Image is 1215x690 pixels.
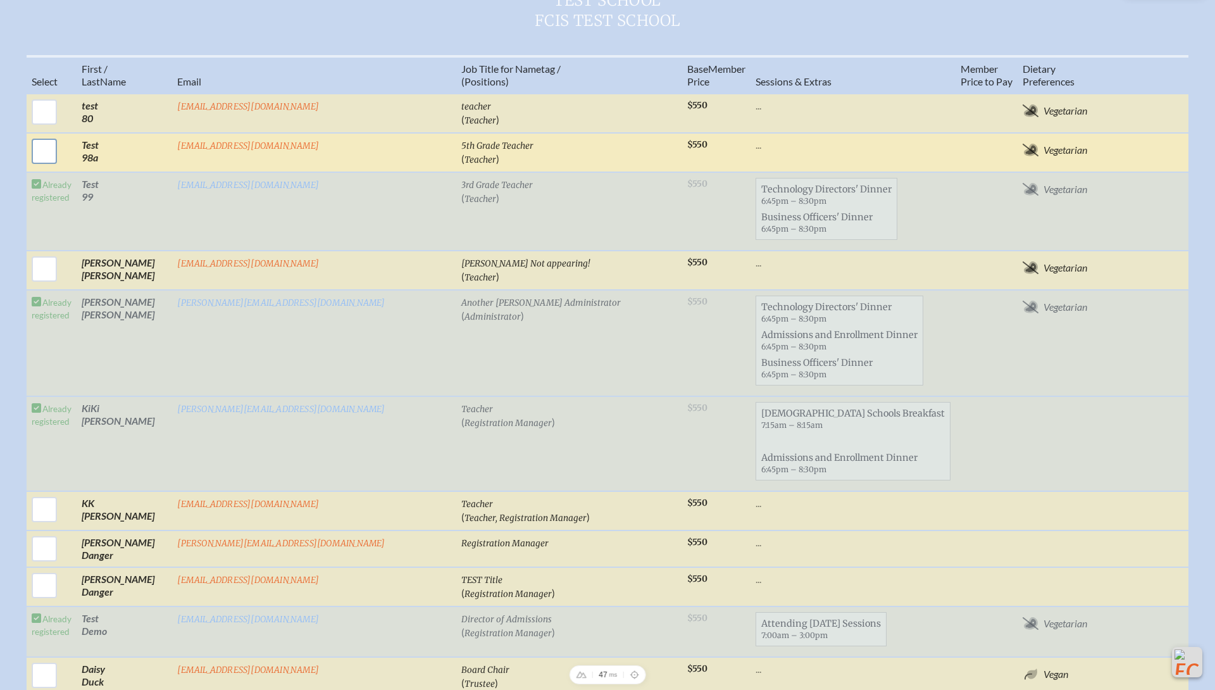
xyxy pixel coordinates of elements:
[1044,617,1087,630] span: Vegetarian
[461,575,502,586] span: TEST Title
[682,56,751,94] th: Memb
[464,272,496,283] span: Teacher
[461,511,464,523] span: (
[405,7,810,32] span: FCIS Test School
[687,63,708,75] span: Base
[461,677,464,689] span: (
[177,538,385,549] a: [PERSON_NAME][EMAIL_ADDRESS][DOMAIN_NAME]
[1023,63,1075,87] span: ary Preferences
[464,311,521,322] span: Administrator
[1044,301,1087,313] span: Vegetarian
[756,663,950,675] p: ...
[756,405,950,433] span: [DEMOGRAPHIC_DATA] Schools Breakfast
[77,530,172,567] td: [PERSON_NAME] Danger
[461,538,549,549] span: Registration Manager
[756,573,950,586] p: ...
[77,94,172,133] td: test 80
[461,499,493,510] span: Teacher
[687,139,707,150] span: $550
[77,251,172,290] td: [PERSON_NAME] [PERSON_NAME]
[756,139,950,151] p: ...
[571,665,590,684] button: Toggle Nuxt DevTools
[77,606,172,657] td: Test Demo
[756,181,897,209] span: Technology Directors' Dinner
[172,56,456,94] th: Email
[461,665,509,675] span: Board Chair
[761,196,826,206] span: 6:45pm – 8:30pm
[761,465,826,474] span: 6:45pm – 8:30pm
[1018,56,1118,94] th: Diet
[756,354,923,382] span: Business Officers' Dinner
[464,628,552,639] span: Registration Manager
[464,418,552,429] span: Registration Manager
[32,75,58,87] span: Select
[464,154,496,165] span: Teacher
[756,497,950,510] p: ...
[77,56,172,94] th: Name
[456,56,682,94] th: Job Title for Nametag / (Positions)
[177,101,319,112] a: [EMAIL_ADDRESS][DOMAIN_NAME]
[1044,668,1068,681] span: Vegan
[756,256,950,269] p: ...
[177,665,319,675] a: [EMAIL_ADDRESS][DOMAIN_NAME]
[761,342,826,351] span: 6:45pm – 8:30pm
[687,257,707,268] span: $550
[461,310,464,322] span: (
[756,615,886,643] span: Attending [DATE] Sessions
[761,420,823,430] span: 7:15am – 8:15am
[756,299,923,327] span: Technology Directors' Dinner
[461,258,590,269] span: [PERSON_NAME] Not appearing!
[461,587,464,599] span: (
[464,679,495,689] span: Trustee
[687,537,707,548] span: $550
[464,589,552,599] span: Registration Manager
[956,56,1018,94] th: Member Price to Pay
[177,499,319,510] a: [EMAIL_ADDRESS][DOMAIN_NAME]
[77,133,172,172] td: Test 98a
[594,671,621,679] div: Page load time
[464,115,496,126] span: Teacher
[461,404,493,415] span: Teacher
[496,113,499,125] span: )
[1174,649,1200,675] img: To the top
[461,180,533,191] span: 3rd Grade Teacher
[461,614,552,625] span: Director of Admissions
[177,404,385,415] a: [PERSON_NAME][EMAIL_ADDRESS][DOMAIN_NAME]
[687,100,707,111] span: $550
[756,536,950,549] p: ...
[177,180,319,191] a: [EMAIL_ADDRESS][DOMAIN_NAME]
[737,63,745,75] span: er
[177,575,319,586] a: [EMAIL_ADDRESS][DOMAIN_NAME]
[77,567,172,606] td: [PERSON_NAME] Danger
[552,416,555,428] span: )
[461,298,621,308] span: Another [PERSON_NAME] Administrator
[496,153,499,165] span: )
[496,270,499,282] span: )
[496,192,499,204] span: )
[461,192,464,204] span: (
[464,194,496,204] span: Teacher
[761,370,826,379] span: 6:45pm – 8:30pm
[461,153,464,165] span: (
[1172,647,1202,677] button: Scroll Top
[461,416,464,428] span: (
[761,630,828,640] span: 7:00am – 3:00pm
[609,673,618,677] span: ms
[756,99,950,112] p: ...
[77,290,172,396] td: [PERSON_NAME] [PERSON_NAME]
[552,626,555,638] span: )
[761,314,826,323] span: 6:45pm – 8:30pm
[761,224,826,234] span: 6:45pm – 8:30pm
[587,511,590,523] span: )
[756,449,950,477] span: Admissions and Enrollment Dinner
[756,209,897,237] span: Business Officers' Dinner
[177,614,319,625] a: [EMAIL_ADDRESS][DOMAIN_NAME]
[77,172,172,251] td: Test 99
[464,513,587,524] span: Teacher, Registration Manager
[177,258,319,269] a: [EMAIL_ADDRESS][DOMAIN_NAME]
[495,677,498,689] span: )
[82,75,100,87] span: Last
[461,270,464,282] span: (
[687,663,707,674] span: $550
[1044,104,1087,117] span: Vegetarian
